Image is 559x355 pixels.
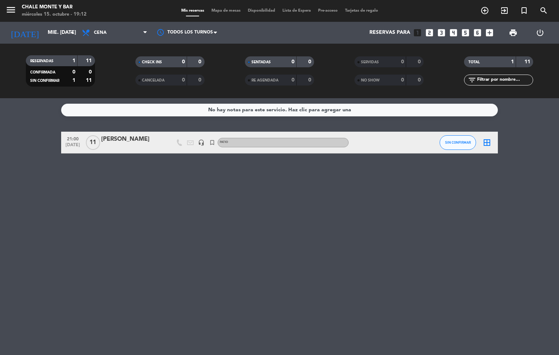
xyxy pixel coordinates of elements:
[86,135,100,150] span: 11
[461,28,470,37] i: looks_5
[483,138,491,147] i: border_all
[524,59,532,64] strong: 11
[413,28,422,37] i: looks_one
[142,60,162,64] span: CHECK INS
[22,4,87,11] div: Chale Monte y Bar
[72,58,75,63] strong: 1
[341,9,382,13] span: Tarjetas de regalo
[279,9,314,13] span: Lista de Espera
[142,79,164,82] span: CANCELADA
[30,59,53,63] span: RESERVADAS
[401,59,404,64] strong: 0
[30,79,59,83] span: SIN CONFIRMAR
[437,28,446,37] i: looks_3
[244,9,279,13] span: Disponibilidad
[480,6,489,15] i: add_circle_outline
[101,135,163,144] div: [PERSON_NAME]
[198,77,203,83] strong: 0
[425,28,434,37] i: looks_two
[308,77,313,83] strong: 0
[198,139,205,146] i: headset_mic
[401,77,404,83] strong: 0
[361,79,380,82] span: NO SHOW
[536,28,544,37] i: power_settings_new
[361,60,379,64] span: SERVIDAS
[251,60,271,64] span: SENTADAS
[68,28,76,37] i: arrow_drop_down
[527,22,554,44] div: LOG OUT
[509,28,518,37] span: print
[292,59,294,64] strong: 0
[449,28,458,37] i: looks_4
[72,69,75,75] strong: 0
[209,139,215,146] i: turned_in_not
[440,135,476,150] button: SIN CONFIRMAR
[500,6,509,15] i: exit_to_app
[5,4,16,15] i: menu
[30,71,55,74] span: CONFIRMADA
[22,11,87,18] div: miércoles 15. octubre - 19:12
[94,30,107,35] span: Cena
[445,140,471,144] span: SIN CONFIRMAR
[178,9,208,13] span: Mis reservas
[208,9,244,13] span: Mapa de mesas
[292,77,294,83] strong: 0
[468,60,480,64] span: TOTAL
[251,79,278,82] span: RE AGENDADA
[5,25,44,41] i: [DATE]
[520,6,528,15] i: turned_in_not
[369,30,410,36] span: Reservas para
[182,59,185,64] strong: 0
[539,6,548,15] i: search
[418,59,422,64] strong: 0
[473,28,482,37] i: looks_6
[86,58,93,63] strong: 11
[72,78,75,83] strong: 1
[208,106,351,114] div: No hay notas para este servicio. Haz clic para agregar una
[476,76,533,84] input: Filtrar por nombre...
[308,59,313,64] strong: 0
[198,59,203,64] strong: 0
[89,69,93,75] strong: 0
[511,59,514,64] strong: 1
[468,76,476,84] i: filter_list
[64,143,82,151] span: [DATE]
[314,9,341,13] span: Pre-acceso
[182,77,185,83] strong: 0
[220,141,228,144] span: PATIO
[64,134,82,143] span: 21:00
[5,4,16,18] button: menu
[86,78,93,83] strong: 11
[485,28,494,37] i: add_box
[418,77,422,83] strong: 0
